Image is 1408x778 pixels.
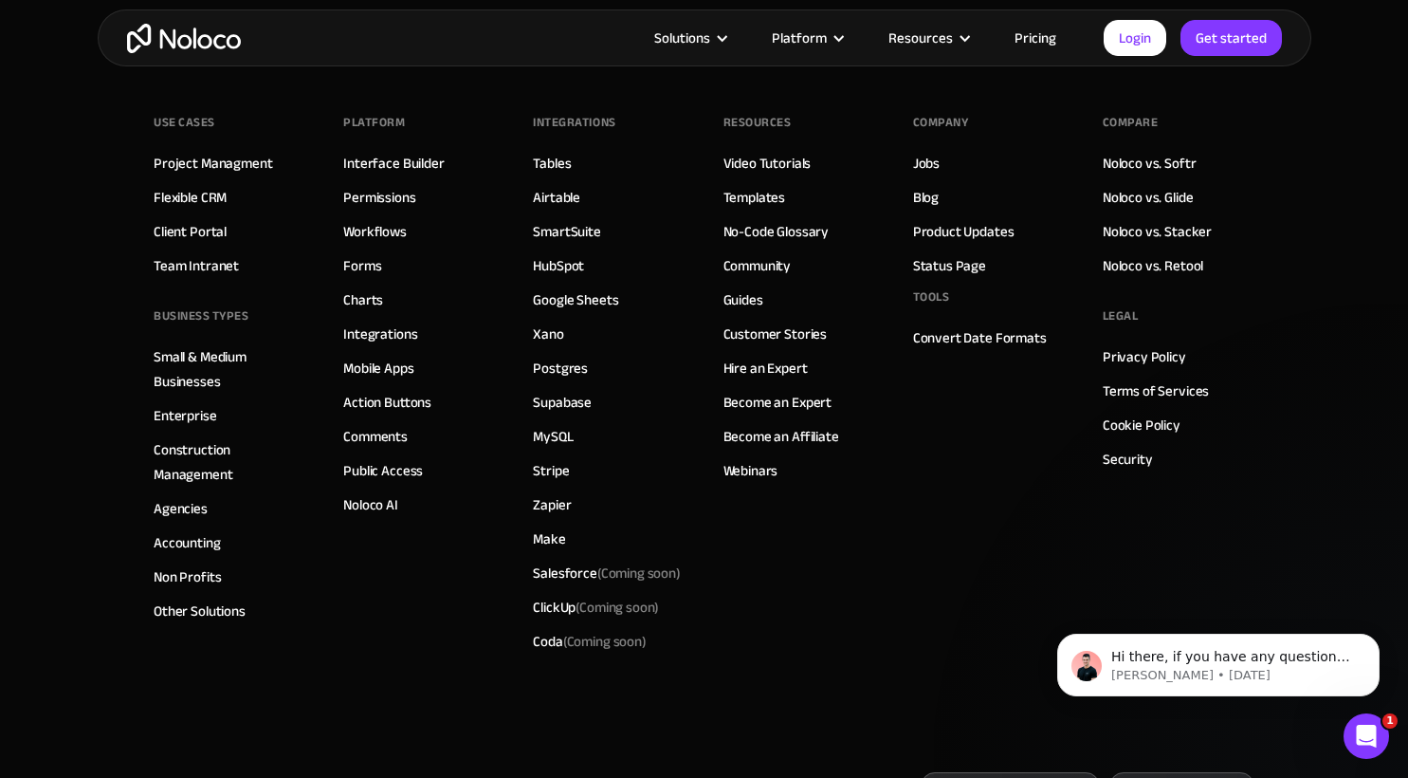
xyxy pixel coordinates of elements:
a: Mobile Apps [343,356,413,380]
span: (Coming soon) [576,594,659,621]
a: Enterprise [154,403,217,428]
a: Other Solutions [154,599,246,623]
div: Platform [343,108,405,137]
a: Become an Affiliate [723,424,839,449]
div: Legal [1103,302,1139,330]
a: Become an Expert [723,390,832,415]
a: Client Portal [154,219,227,244]
div: Solutions [654,26,710,50]
a: MySQL [533,424,573,449]
a: Get started [1180,20,1282,56]
a: Tables [533,151,571,176]
a: Workflows [343,219,407,244]
a: Project Managment [154,151,272,176]
a: Airtable [533,185,580,210]
a: Flexible CRM [154,185,227,210]
a: Privacy Policy [1103,344,1186,369]
a: Agencies [154,496,208,521]
div: Use Cases [154,108,215,137]
div: Solutions [631,26,748,50]
a: Noloco vs. Glide [1103,185,1194,210]
div: Platform [772,26,827,50]
a: Interface Builder [343,151,444,176]
a: Make [533,527,565,551]
div: BUSINESS TYPES [154,302,248,330]
div: Platform [748,26,865,50]
a: Stripe [533,458,569,483]
a: Small & Medium Businesses [154,344,305,394]
a: Postgres [533,356,588,380]
a: Team Intranet [154,253,239,278]
a: Guides [723,287,763,312]
a: home [127,24,241,53]
a: SmartSuite [533,219,601,244]
div: Compare [1103,108,1159,137]
div: Resources [865,26,991,50]
a: No-Code Glossary [723,219,830,244]
span: (Coming soon) [563,628,647,655]
a: Noloco AI [343,492,398,517]
span: 1 [1382,713,1398,729]
a: HubSpot [533,253,584,278]
a: Login [1104,20,1166,56]
a: Public Access [343,458,423,483]
a: Hire an Expert [723,356,808,380]
div: Coda [533,629,646,654]
a: Supabase [533,390,592,415]
a: Customer Stories [723,322,828,346]
a: Forms [343,253,381,278]
a: Status Page [913,253,986,278]
a: Product Updates [913,219,1015,244]
a: Charts [343,287,383,312]
a: Noloco vs. Stacker [1103,219,1212,244]
a: Noloco vs. Softr [1103,151,1197,176]
div: Salesforce [533,561,681,585]
iframe: Intercom notifications message [1029,594,1408,727]
div: Tools [913,283,950,311]
div: Resources [723,108,792,137]
a: Templates [723,185,786,210]
a: Comments [343,424,408,449]
span: (Coming soon) [597,560,681,586]
a: Noloco vs. Retool [1103,253,1203,278]
a: Blog [913,185,939,210]
a: Permissions [343,185,415,210]
div: Resources [888,26,953,50]
div: Company [913,108,969,137]
a: Accounting [154,530,221,555]
a: Cookie Policy [1103,413,1180,437]
a: Zapier [533,492,571,517]
a: Xano [533,322,563,346]
a: Non Profits [154,565,221,589]
a: Community [723,253,792,278]
a: Jobs [913,151,940,176]
a: Terms of Services [1103,379,1209,403]
a: Pricing [991,26,1080,50]
a: Security [1103,447,1153,472]
a: Google Sheets [533,287,618,312]
a: Video Tutorials [723,151,812,176]
div: INTEGRATIONS [533,108,615,137]
a: Webinars [723,458,778,483]
iframe: Intercom live chat [1344,713,1389,759]
a: Action Buttons [343,390,431,415]
a: Convert Date Formats [913,325,1047,350]
a: Integrations [343,322,417,346]
a: Construction Management [154,437,305,487]
div: ClickUp [533,595,659,620]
